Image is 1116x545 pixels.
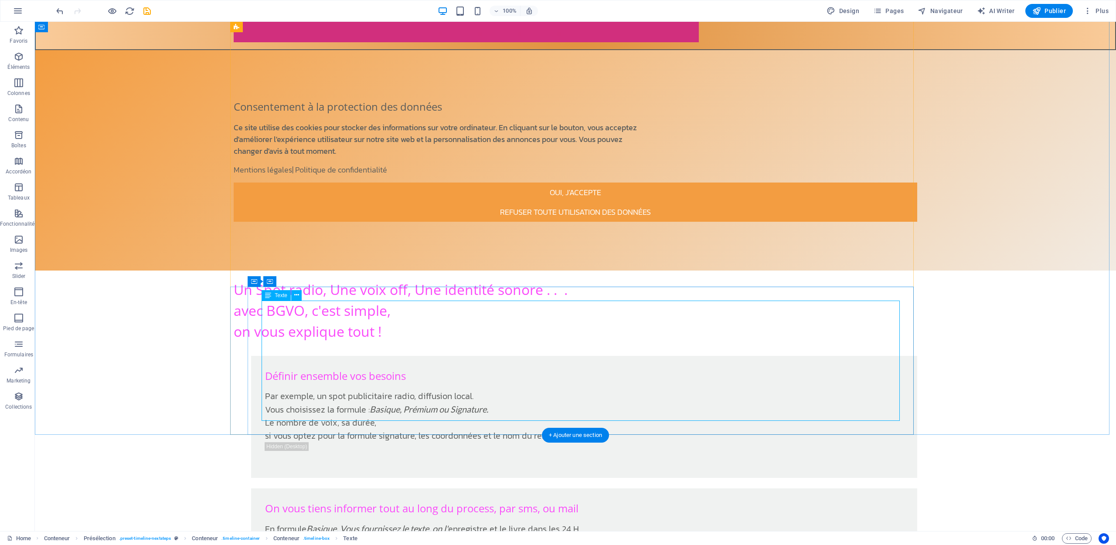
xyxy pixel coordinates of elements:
[914,4,966,18] button: Navigateur
[1062,533,1092,544] button: Code
[3,325,34,332] p: Pied de page
[55,6,65,16] i: Annuler : Modifier le texte (Ctrl+Z)
[125,6,135,16] i: Actualiser la page
[84,533,116,544] span: Cliquez pour sélectionner. Double-cliquez pour modifier.
[10,299,27,306] p: En-tête
[873,7,904,15] span: Pages
[142,6,152,16] button: save
[1032,533,1055,544] h6: Durée de la session
[7,90,30,97] p: Colonnes
[870,4,907,18] button: Pages
[1025,4,1073,18] button: Publier
[7,64,30,71] p: Éléments
[973,4,1018,18] button: AI Writer
[827,7,859,15] span: Design
[12,273,26,280] p: Slider
[119,533,171,544] span: . preset-timeline-nextsteps
[525,7,533,15] i: Lors du redimensionnement, ajuster automatiquement le niveau de zoom en fonction de l'appareil sé...
[1083,7,1109,15] span: Plus
[275,293,287,298] span: Texte
[1066,533,1088,544] span: Code
[273,533,299,544] span: Cliquez pour sélectionner. Double-cliquez pour modifier.
[490,6,521,16] button: 100%
[977,7,1015,15] span: AI Writer
[4,351,33,358] p: Formulaires
[10,37,27,44] p: Favoris
[142,6,152,16] i: Enregistrer (Ctrl+S)
[918,7,963,15] span: Navigateur
[174,536,178,541] i: Cet élément est une présélection personnalisable.
[192,533,218,544] span: Cliquez pour sélectionner. Double-cliquez pour modifier.
[1041,533,1055,544] span: 00 00
[11,142,26,149] p: Boîtes
[107,6,117,16] button: Cliquez ici pour quitter le mode Aperçu et poursuivre l'édition.
[10,247,28,254] p: Images
[6,168,31,175] p: Accordéon
[1047,535,1048,542] span: :
[1032,7,1066,15] span: Publier
[8,116,29,123] p: Contenu
[343,533,357,544] span: Cliquez pour sélectionner. Double-cliquez pour modifier.
[5,403,32,410] p: Collections
[7,377,31,384] p: Marketing
[8,194,30,201] p: Tableaux
[1080,4,1112,18] button: Plus
[54,6,65,16] button: undo
[503,6,517,16] h6: 100%
[303,533,330,544] span: . timeline-box
[823,4,863,18] button: Design
[542,428,609,443] div: + Ajouter une section
[823,4,863,18] div: Design (Ctrl+Alt+Y)
[44,533,70,544] span: Cliquez pour sélectionner. Double-cliquez pour modifier.
[44,533,357,544] nav: breadcrumb
[1099,533,1109,544] button: Usercentrics
[7,533,31,544] a: Cliquez pour annuler la sélection. Double-cliquez pour ouvrir Pages.
[221,533,260,544] span: . timeline-container
[124,6,135,16] button: reload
